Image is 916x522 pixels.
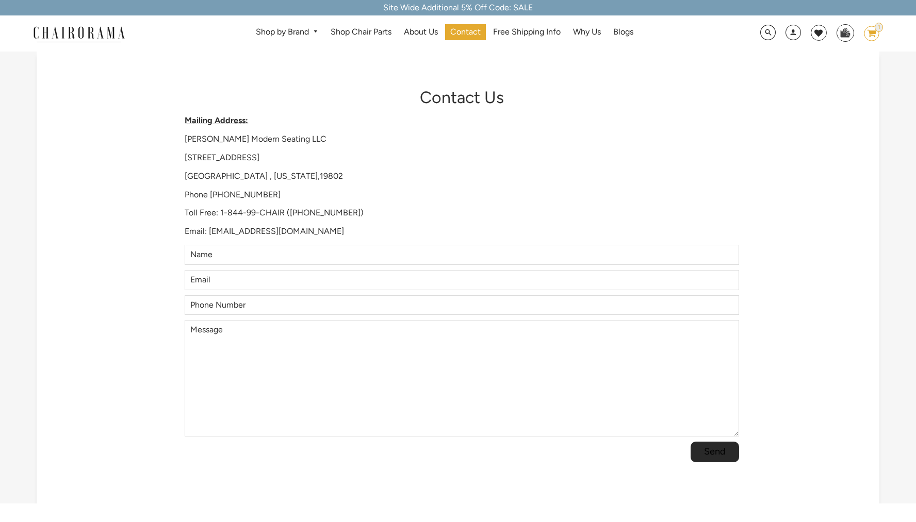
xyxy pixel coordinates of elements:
span: Shop Chair Parts [331,27,391,38]
input: Name [185,245,739,265]
a: Free Shipping Info [488,24,566,40]
input: Phone Number [185,295,739,315]
a: Why Us [568,24,606,40]
p: Toll Free: 1-844-99-CHAIR ([PHONE_NUMBER]) [185,208,739,218]
input: Email [185,270,739,290]
nav: DesktopNavigation [174,24,714,43]
span: Blogs [613,27,633,38]
span: Contact [450,27,481,38]
p: [STREET_ADDRESS] [185,153,739,163]
p: Email: [EMAIL_ADDRESS][DOMAIN_NAME] [185,226,739,237]
a: Shop Chair Parts [325,24,397,40]
input: Send [691,442,739,462]
p: [PERSON_NAME] Modern Seating LLC [185,134,739,145]
strong: Mailing Address: [185,115,248,125]
a: 1 [856,26,879,41]
img: WhatsApp_Image_2024-07-12_at_16.23.01.webp [837,25,853,40]
p: Phone [PHONE_NUMBER] [185,190,739,200]
span: Why Us [573,27,601,38]
div: 1 [875,23,883,32]
span: About Us [404,27,438,38]
a: Shop by Brand [251,24,323,40]
a: Blogs [608,24,639,40]
span: Free Shipping Info [493,27,561,38]
img: chairorama [27,25,130,43]
a: About Us [399,24,443,40]
a: Contact [445,24,486,40]
h1: Contact Us [185,88,739,107]
p: [GEOGRAPHIC_DATA] , [US_STATE],19802 [185,171,739,182]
